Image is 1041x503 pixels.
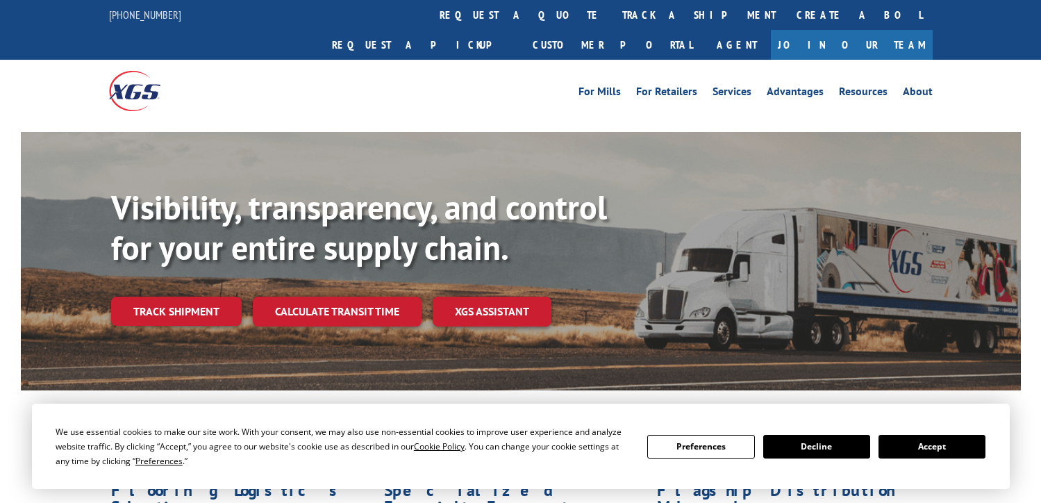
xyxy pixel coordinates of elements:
a: Resources [839,86,888,101]
div: We use essential cookies to make our site work. With your consent, we may also use non-essential ... [56,424,631,468]
a: Calculate transit time [253,297,422,327]
a: Services [713,86,751,101]
button: Preferences [647,435,754,459]
a: Customer Portal [522,30,703,60]
b: Visibility, transparency, and control for your entire supply chain. [111,185,607,269]
a: For Mills [578,86,621,101]
a: Join Our Team [771,30,933,60]
a: Request a pickup [322,30,522,60]
a: XGS ASSISTANT [433,297,551,327]
a: Agent [703,30,771,60]
span: Cookie Policy [414,440,465,452]
a: Track shipment [111,297,242,326]
button: Decline [763,435,870,459]
a: About [903,86,933,101]
span: Preferences [135,455,183,467]
div: Cookie Consent Prompt [32,404,1010,489]
a: [PHONE_NUMBER] [109,8,181,22]
button: Accept [878,435,985,459]
a: Advantages [767,86,824,101]
a: For Retailers [636,86,697,101]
